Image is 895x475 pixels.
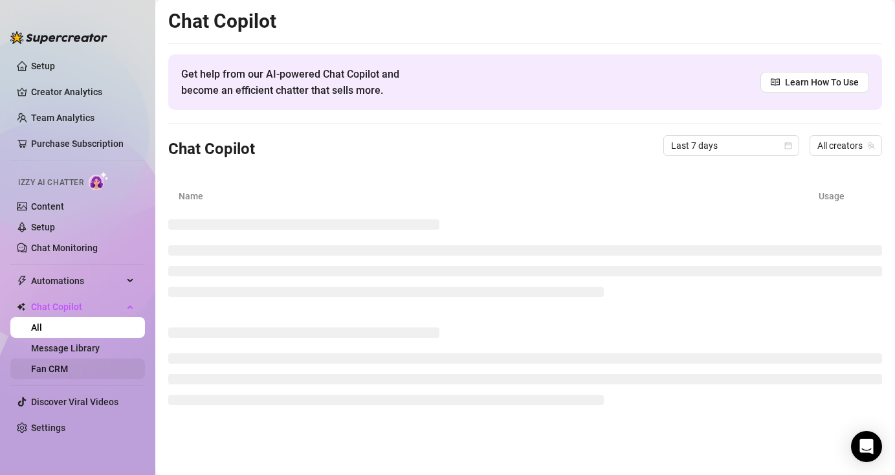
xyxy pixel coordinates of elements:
[18,177,83,189] span: Izzy AI Chatter
[31,201,64,212] a: Content
[17,276,27,286] span: thunderbolt
[31,113,94,123] a: Team Analytics
[31,343,100,353] a: Message Library
[31,133,135,154] a: Purchase Subscription
[168,139,255,160] h3: Chat Copilot
[31,296,123,317] span: Chat Copilot
[31,222,55,232] a: Setup
[89,171,109,190] img: AI Chatter
[179,189,819,203] article: Name
[784,142,792,149] span: calendar
[31,397,118,407] a: Discover Viral Videos
[31,82,135,102] a: Creator Analytics
[181,66,430,98] span: Get help from our AI-powered Chat Copilot and become an efficient chatter that sells more.
[31,364,68,374] a: Fan CRM
[851,431,882,462] div: Open Intercom Messenger
[671,136,791,155] span: Last 7 days
[817,136,874,155] span: All creators
[10,31,107,44] img: logo-BBDzfeDw.svg
[771,78,780,87] span: read
[819,189,872,203] article: Usage
[785,75,859,89] span: Learn How To Use
[31,243,98,253] a: Chat Monitoring
[31,61,55,71] a: Setup
[31,322,42,333] a: All
[31,423,65,433] a: Settings
[168,9,882,34] h2: Chat Copilot
[867,142,875,149] span: team
[17,302,25,311] img: Chat Copilot
[31,271,123,291] span: Automations
[760,72,869,93] a: Learn How To Use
